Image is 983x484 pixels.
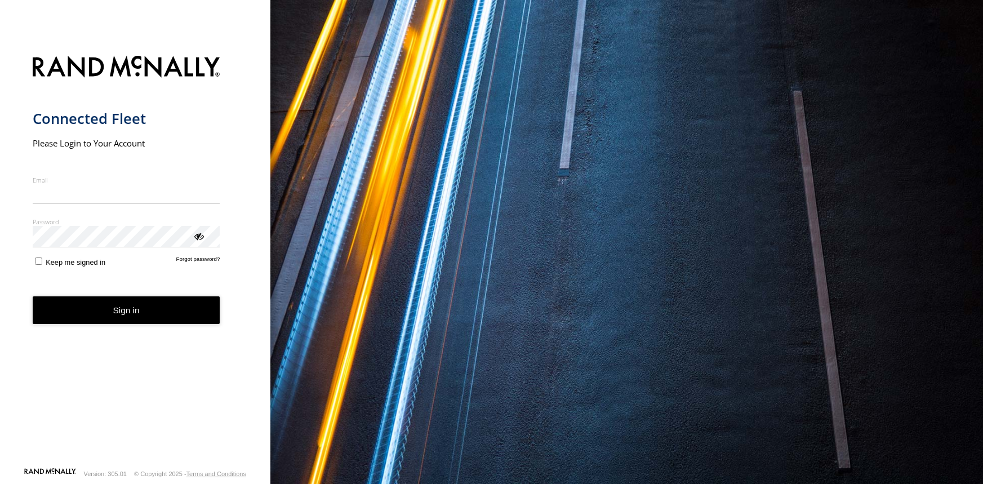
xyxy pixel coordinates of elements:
a: Visit our Website [24,468,76,479]
img: Rand McNally [33,54,220,82]
label: Password [33,217,220,226]
form: main [33,49,238,467]
h2: Please Login to Your Account [33,137,220,149]
label: Email [33,176,220,184]
a: Terms and Conditions [186,470,246,477]
span: Keep me signed in [46,258,105,267]
a: Forgot password? [176,256,220,267]
div: ViewPassword [193,230,204,241]
div: © Copyright 2025 - [134,470,246,477]
div: Version: 305.01 [84,470,127,477]
button: Sign in [33,296,220,324]
h1: Connected Fleet [33,109,220,128]
input: Keep me signed in [35,257,42,265]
